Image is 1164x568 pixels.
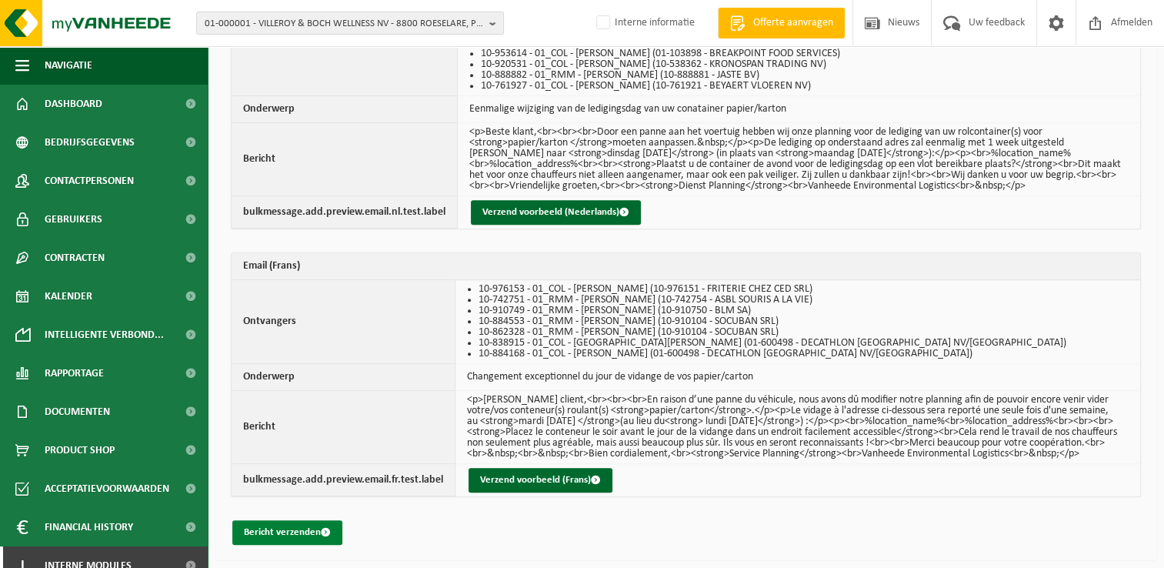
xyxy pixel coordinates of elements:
[45,162,134,200] span: Contactpersonen
[479,306,1121,316] li: 10-910749 - 01_RMM - [PERSON_NAME] (10-910750 - BLM SA)
[45,200,102,239] span: Gebruikers
[471,200,641,225] button: Verzend voorbeeld (Nederlands)
[479,316,1121,327] li: 10-884553 - 01_RMM - [PERSON_NAME] (10-910104 - SOCUBAN SRL)
[232,464,455,496] th: bulkmessage.add.preview.email.fr.test.label
[232,196,458,229] th: bulkmessage.add.preview.email.nl.test.label
[479,284,1121,295] li: 10-976153 - 01_COL - [PERSON_NAME] (10-976151 - FRITERIE CHEZ CED SRL)
[232,253,1140,280] th: Email (Frans)
[45,316,164,354] span: Intelligente verbond...
[481,59,1121,70] li: 10-920531 - 01_COL - [PERSON_NAME] (10-538362 - KRONOSPAN TRADING NV)
[593,12,695,35] label: Interne informatie
[196,12,504,35] button: 01-000001 - VILLEROY & BOCH WELLNESS NV - 8800 ROESELARE, POPULIERSTRAAT 1
[458,96,1140,123] td: Eenmalige wijziging van de ledigingsdag van uw conatainer papier/karton
[718,8,845,38] a: Offerte aanvragen
[455,391,1140,464] td: <p>[PERSON_NAME] client,<br><br><br>En raison d’une panne du véhicule, nous avons dû modifier not...
[45,431,115,469] span: Product Shop
[479,338,1121,349] li: 10-838915 - 01_COL - [GEOGRAPHIC_DATA][PERSON_NAME] (01-600498 - DECATHLON [GEOGRAPHIC_DATA] NV/[...
[45,508,133,546] span: Financial History
[479,295,1121,306] li: 10-742751 - 01_RMM - [PERSON_NAME] (10-742754 - ASBL SOURIS A LA VIE)
[232,364,455,391] th: Onderwerp
[469,468,612,493] button: Verzend voorbeeld (Frans)
[749,15,837,31] span: Offerte aanvragen
[45,46,92,85] span: Navigatie
[481,70,1121,81] li: 10-888882 - 01_RMM - [PERSON_NAME] (10-888881 - JASTE BV)
[481,81,1121,92] li: 10-761927 - 01_COL - [PERSON_NAME] (10-761921 - BEYAERT VLOEREN NV)
[479,349,1121,359] li: 10-884168 - 01_COL - [PERSON_NAME] (01-600498 - DECATHLON [GEOGRAPHIC_DATA] NV/[GEOGRAPHIC_DATA])
[45,469,169,508] span: Acceptatievoorwaarden
[45,354,104,393] span: Rapportage
[458,123,1140,196] td: <p>Beste klant,<br><br><br>Door een panne aan het voertuig hebben wij onze planning voor de ledig...
[479,327,1121,338] li: 10-862328 - 01_RMM - [PERSON_NAME] (10-910104 - SOCUBAN SRL)
[455,364,1140,391] td: Changement exceptionnel du jour de vidange de vos papier/carton
[232,96,458,123] th: Onderwerp
[45,277,92,316] span: Kalender
[205,12,483,35] span: 01-000001 - VILLEROY & BOCH WELLNESS NV - 8800 ROESELARE, POPULIERSTRAAT 1
[232,391,455,464] th: Bericht
[45,123,135,162] span: Bedrijfsgegevens
[481,48,1121,59] li: 10-953614 - 01_COL - [PERSON_NAME] (01-103898 - BREAKPOINT FOOD SERVICES)
[232,280,455,364] th: Ontvangers
[232,520,342,545] button: Bericht verzenden
[45,393,110,431] span: Documenten
[45,239,105,277] span: Contracten
[45,85,102,123] span: Dashboard
[232,123,458,196] th: Bericht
